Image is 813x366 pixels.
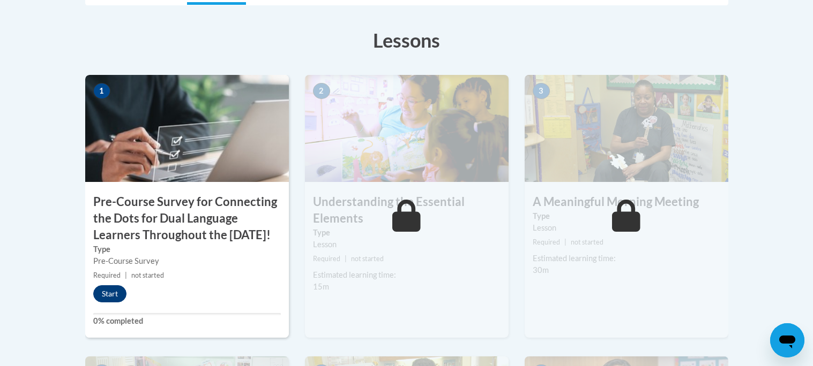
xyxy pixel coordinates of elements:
div: Estimated learning time: [533,253,720,264]
label: 0% completed [93,315,281,327]
h3: Understanding the Essential Elements [305,194,509,227]
span: | [564,238,566,246]
button: Start [93,285,126,302]
div: Pre-Course Survey [93,255,281,267]
label: Type [93,243,281,255]
span: 2 [313,83,330,99]
h3: A Meaningful Morning Meeting [525,194,728,210]
span: | [345,255,347,263]
span: 1 [93,83,110,99]
span: Required [313,255,340,263]
img: Course Image [305,75,509,182]
iframe: Button to launch messaging window [770,323,804,357]
span: 3 [533,83,550,99]
h3: Lessons [85,27,728,54]
div: Lesson [313,239,501,250]
img: Course Image [525,75,728,182]
span: | [125,271,127,279]
span: not started [571,238,603,246]
span: not started [351,255,384,263]
div: Estimated learning time: [313,269,501,281]
label: Type [313,227,501,239]
span: 15m [313,282,329,291]
span: not started [131,271,164,279]
span: Required [533,238,560,246]
span: 30m [533,265,549,274]
h3: Pre-Course Survey for Connecting the Dots for Dual Language Learners Throughout the [DATE]! [85,194,289,243]
span: Required [93,271,121,279]
div: Lesson [533,222,720,234]
img: Course Image [85,75,289,182]
label: Type [533,210,720,222]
